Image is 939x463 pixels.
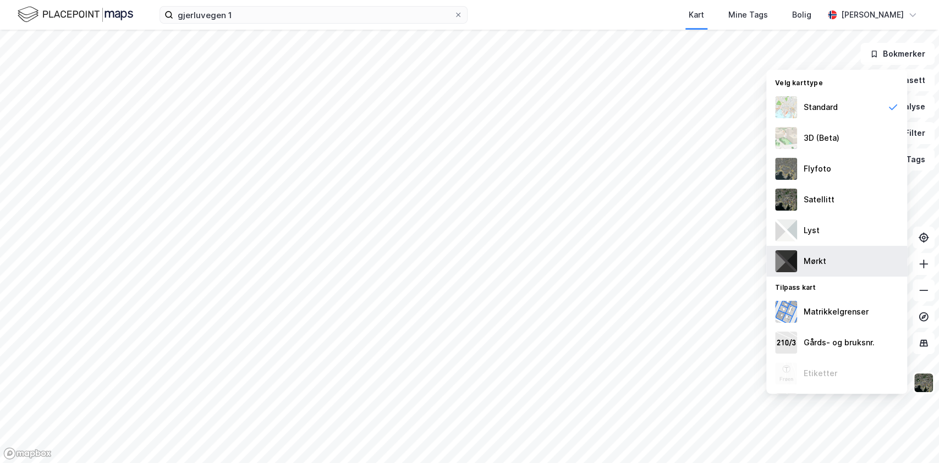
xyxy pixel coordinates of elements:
img: nCdM7BzjoCAAAAAElFTkSuQmCC [775,250,797,272]
img: cadastreBorders.cfe08de4b5ddd52a10de.jpeg [775,301,797,323]
img: logo.f888ab2527a4732fd821a326f86c7f29.svg [18,5,133,24]
input: Søk på adresse, matrikkel, gårdeiere, leietakere eller personer [173,7,454,23]
img: cadastreKeys.547ab17ec502f5a4ef2b.jpeg [775,332,797,354]
div: Lyst [804,224,820,237]
div: Mørkt [804,255,826,268]
a: Mapbox homepage [3,447,52,460]
img: Z [775,158,797,180]
div: Satellitt [804,193,834,206]
img: Z [775,362,797,384]
div: Bolig [792,8,811,21]
img: 9k= [913,372,934,393]
div: Tilpass kart [766,277,907,296]
div: Velg karttype [766,72,907,92]
div: Etiketter [804,367,837,380]
div: [PERSON_NAME] [841,8,904,21]
button: Bokmerker [860,43,935,65]
div: Matrikkelgrenser [804,305,869,318]
div: Kontrollprogram for chat [884,410,939,463]
div: Gårds- og bruksnr. [804,336,875,349]
div: Mine Tags [728,8,768,21]
div: Kart [689,8,704,21]
img: luj3wr1y2y3+OchiMxRmMxRlscgabnMEmZ7DJGWxyBpucwSZnsMkZbHIGm5zBJmewyRlscgabnMEmZ7DJGWxyBpucwSZnsMkZ... [775,219,797,241]
iframe: Chat Widget [884,410,939,463]
div: 3D (Beta) [804,131,839,145]
img: majorOwner.b5e170eddb5c04bfeeff.jpeg [775,393,797,415]
div: Flyfoto [804,162,831,175]
button: Tags [883,148,935,170]
div: Standard [804,101,838,114]
button: Filter [882,122,935,144]
img: Z [775,96,797,118]
img: Z [775,127,797,149]
img: 9k= [775,189,797,211]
